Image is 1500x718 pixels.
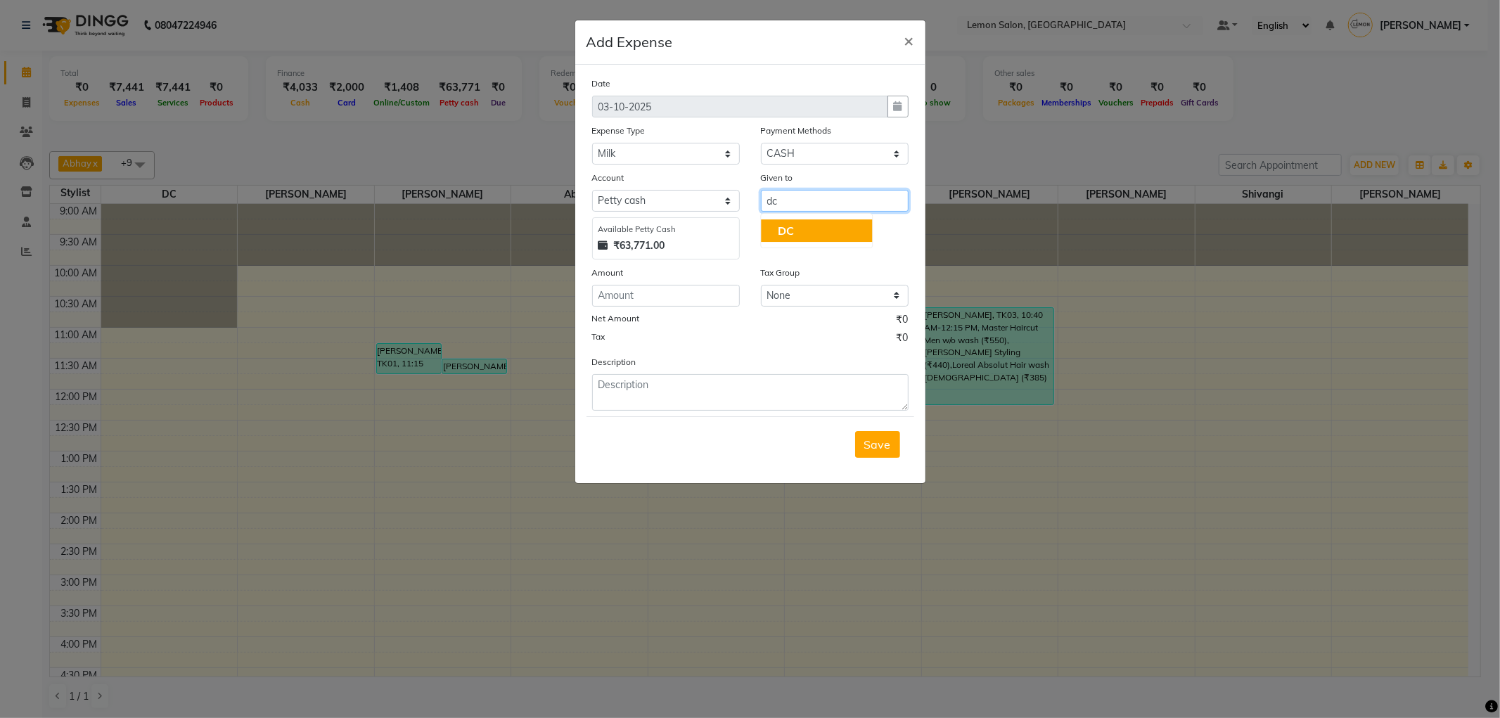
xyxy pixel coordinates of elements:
[586,32,673,53] h5: Add Expense
[864,437,891,451] span: Save
[592,124,646,137] label: Expense Type
[761,190,909,212] input: Given to
[855,431,900,458] button: Save
[761,172,793,184] label: Given to
[897,312,909,331] span: ₹0
[592,356,636,368] label: Description
[592,172,624,184] label: Account
[592,285,740,307] input: Amount
[893,20,925,60] button: Close
[598,224,733,236] div: Available Petty Cash
[778,224,794,238] span: DC
[592,267,624,279] label: Amount
[614,238,665,253] strong: ₹63,771.00
[897,331,909,349] span: ₹0
[592,77,611,90] label: Date
[904,30,914,51] span: ×
[761,124,832,137] label: Payment Methods
[761,267,800,279] label: Tax Group
[592,312,640,325] label: Net Amount
[592,331,605,343] label: Tax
